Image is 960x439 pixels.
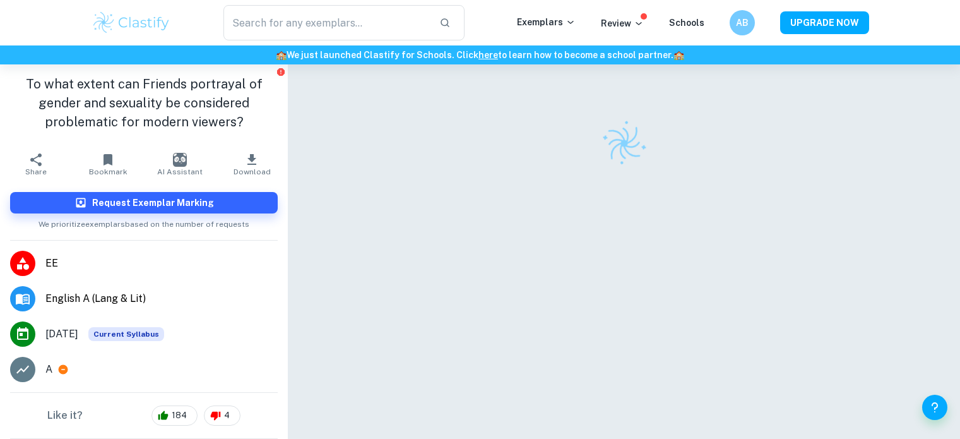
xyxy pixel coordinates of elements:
div: 4 [204,406,240,426]
span: 🏫 [276,50,287,60]
p: A [45,362,52,377]
button: AB [730,10,755,35]
img: Clastify logo [92,10,172,35]
button: AI Assistant [144,147,216,182]
a: Schools [669,18,704,28]
span: Current Syllabus [88,327,164,341]
button: Bookmark [72,147,144,182]
img: Clastify logo [593,112,655,174]
button: Request Exemplar Marking [10,192,278,213]
p: Exemplars [517,15,576,29]
h1: To what extent can Friends portrayal of gender and sexuality be considered problematic for modern... [10,75,278,131]
div: 184 [151,406,198,426]
div: This exemplar is based on the current syllabus. Feel free to refer to it for inspiration/ideas wh... [88,327,164,341]
span: [DATE] [45,327,78,342]
span: Download [234,167,271,176]
h6: Request Exemplar Marking [92,196,214,210]
span: Share [25,167,47,176]
span: AI Assistant [157,167,203,176]
p: Review [601,16,644,30]
span: 4 [217,409,237,422]
h6: We just launched Clastify for Schools. Click to learn how to become a school partner. [3,48,957,62]
span: 184 [165,409,194,422]
button: Download [216,147,288,182]
h6: AB [735,16,749,30]
span: 🏫 [673,50,684,60]
button: UPGRADE NOW [780,11,869,34]
a: here [478,50,498,60]
button: Report issue [276,67,285,76]
span: Bookmark [89,167,127,176]
button: Help and Feedback [922,395,947,420]
input: Search for any exemplars... [223,5,430,40]
img: AI Assistant [173,153,187,167]
span: English A (Lang & Lit) [45,291,278,306]
span: EE [45,256,278,271]
h6: Like it? [47,408,83,423]
span: We prioritize exemplars based on the number of requests [39,213,249,230]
